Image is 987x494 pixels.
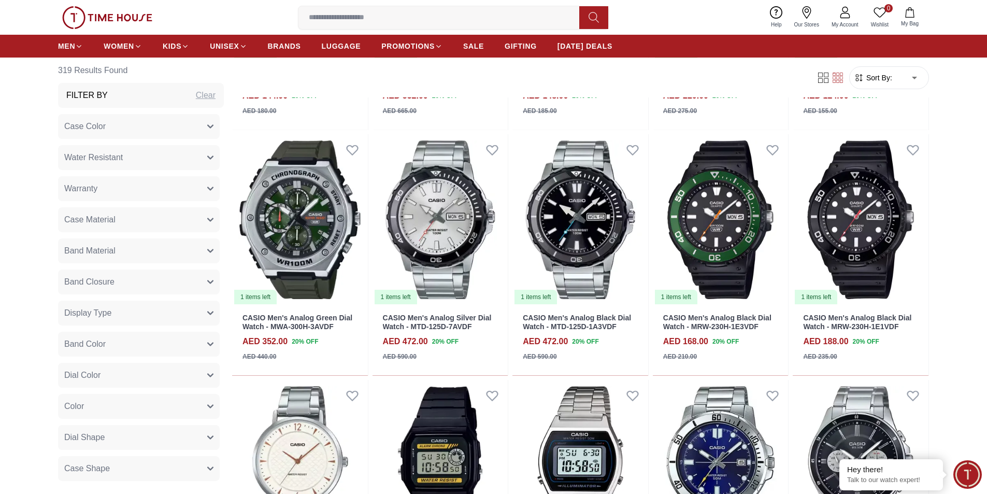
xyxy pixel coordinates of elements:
h4: AED 352.00 [242,335,288,348]
div: AED 665.00 [383,106,417,116]
button: My Bag [895,5,925,30]
div: 1 items left [234,290,277,304]
h3: Filter By [66,89,108,102]
a: PROMOTIONS [381,37,442,55]
img: CASIO Men's Analog Black Dial Watch - MTD-125D-1A3VDF [512,134,648,305]
a: CASIO Men's Analog Silver Dial Watch - MTD-125D-7AVDF [383,314,492,331]
a: CASIO Men's Analog Green Dial Watch - MWA-300H-3AVDF1 items left [232,134,368,305]
span: Wishlist [867,21,893,29]
h6: 319 Results Found [58,58,224,83]
div: 1 items left [795,290,837,304]
span: Color [64,400,84,413]
button: Warranty [58,176,220,201]
a: 0Wishlist [865,4,895,31]
div: AED 275.00 [663,106,697,116]
a: CASIO Men's Analog Black Dial Watch - MRW-230H-1E3VDF [663,314,771,331]
button: Band Closure [58,270,220,294]
a: GIFTING [505,37,537,55]
img: CASIO Men's Analog Silver Dial Watch - MTD-125D-7AVDF [373,134,508,305]
span: GIFTING [505,41,537,51]
span: Warranty [64,182,97,195]
span: SALE [463,41,484,51]
a: CASIO Men's Analog Black Dial Watch - MTD-125D-1A3VDF [523,314,631,331]
h4: AED 168.00 [663,335,708,348]
button: Sort By: [854,73,892,83]
a: CASIO Men's Analog Black Dial Watch - MTD-125D-1A3VDF1 items left [512,134,648,305]
div: AED 210.00 [663,352,697,361]
button: Case Shape [58,456,220,481]
a: MEN [58,37,83,55]
span: 0 [884,4,893,12]
span: Display Type [64,307,111,319]
p: Talk to our watch expert! [847,476,935,485]
span: Case Material [64,214,116,226]
span: My Account [827,21,863,29]
h4: AED 472.00 [523,335,568,348]
div: AED 235.00 [803,352,837,361]
a: CASIO Men's Analog Black Dial Watch - MRW-230H-1E3VDF1 items left [653,134,789,305]
div: 1 items left [514,290,557,304]
span: BRANDS [268,41,301,51]
span: Our Stores [790,21,823,29]
span: Case Shape [64,462,110,475]
span: [DATE] DEALS [557,41,612,51]
span: 20 % OFF [572,337,598,346]
span: MEN [58,41,75,51]
img: CASIO Men's Analog Black Dial Watch - MRW-230H-1E1VDF [793,134,928,305]
span: 20 % OFF [292,337,318,346]
span: KIDS [163,41,181,51]
button: Dial Color [58,363,220,388]
span: Water Resistant [64,151,123,164]
a: CASIO Men's Analog Black Dial Watch - MRW-230H-1E1VDF1 items left [793,134,928,305]
button: Dial Shape [58,425,220,450]
div: AED 185.00 [523,106,556,116]
span: 20 % OFF [712,337,739,346]
img: CASIO Men's Analog Black Dial Watch - MRW-230H-1E3VDF [653,134,789,305]
div: Hey there! [847,464,935,475]
span: LUGGAGE [322,41,361,51]
a: Our Stores [788,4,825,31]
span: Case Color [64,120,106,133]
a: LUGGAGE [322,37,361,55]
button: Color [58,394,220,419]
button: Band Color [58,332,220,357]
a: BRANDS [268,37,301,55]
a: WOMEN [104,37,142,55]
img: ... [62,6,152,29]
button: Band Material [58,238,220,263]
button: Case Color [58,114,220,139]
a: SALE [463,37,484,55]
a: CASIO Men's Analog Green Dial Watch - MWA-300H-3AVDF [242,314,352,331]
button: Water Resistant [58,145,220,170]
a: [DATE] DEALS [557,37,612,55]
span: 20 % OFF [853,337,879,346]
span: PROMOTIONS [381,41,435,51]
span: My Bag [897,20,923,27]
span: Band Color [64,338,106,350]
span: Help [767,21,786,29]
div: 1 items left [655,290,697,304]
button: Display Type [58,301,220,326]
div: AED 180.00 [242,106,276,116]
a: UNISEX [210,37,247,55]
span: Sort By: [864,73,892,83]
a: CASIO Men's Analog Silver Dial Watch - MTD-125D-7AVDF1 items left [373,134,508,305]
div: Chat Widget [953,460,982,489]
span: Dial Shape [64,431,105,444]
span: 20 % OFF [432,337,459,346]
h4: AED 472.00 [383,335,428,348]
span: Band Closure [64,276,115,288]
h4: AED 188.00 [803,335,848,348]
div: AED 590.00 [383,352,417,361]
div: AED 590.00 [523,352,556,361]
img: CASIO Men's Analog Green Dial Watch - MWA-300H-3AVDF [232,134,368,305]
div: AED 440.00 [242,352,276,361]
div: 1 items left [375,290,417,304]
button: Case Material [58,207,220,232]
span: Band Material [64,245,116,257]
span: Dial Color [64,369,101,382]
a: KIDS [163,37,189,55]
a: Help [765,4,788,31]
span: WOMEN [104,41,134,51]
span: UNISEX [210,41,239,51]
